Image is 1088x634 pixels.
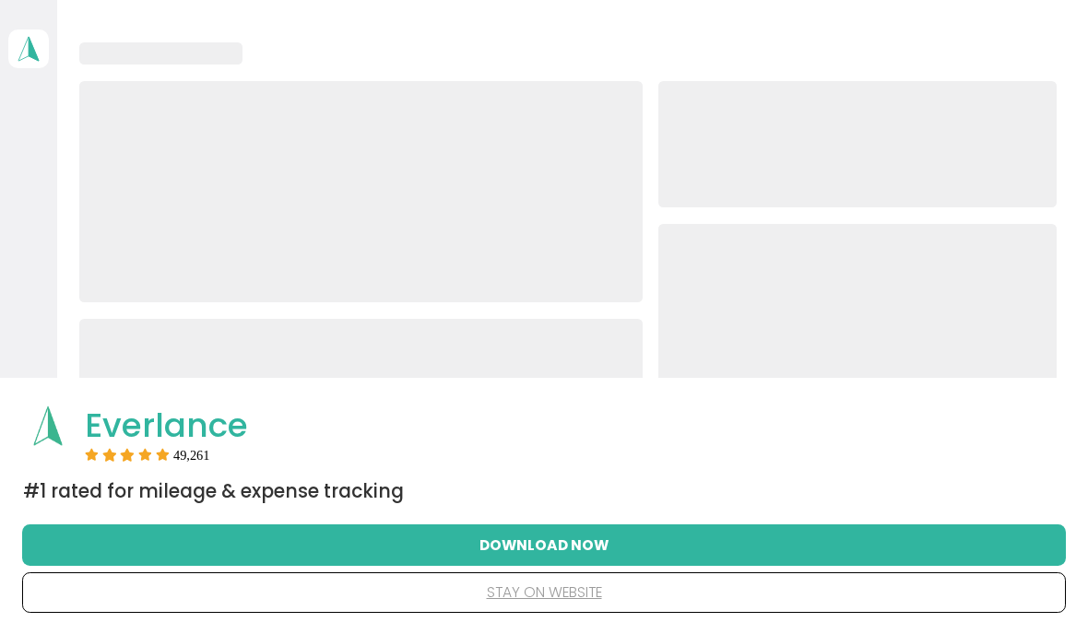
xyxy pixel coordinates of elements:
[85,448,210,461] div: Rating:5 stars
[52,573,1036,612] button: stay on website
[23,478,404,504] span: #1 Rated for Mileage & Expense Tracking
[52,525,1036,564] button: Download Now
[23,401,73,451] img: App logo
[173,450,210,461] span: User reviews count
[85,402,248,449] span: Everlance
